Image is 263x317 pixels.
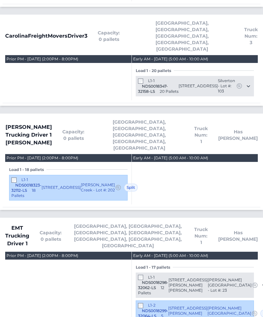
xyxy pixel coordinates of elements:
span: Capacity: 0 pallets [98,30,120,43]
span: NDS0018323-32112-LS [11,183,42,193]
div: Early AM - [DATE] (5:00 AM - 10:00 AM) [133,155,208,161]
span: Split [124,184,138,191]
span: CarolinaFreightMoversDriver3 [5,32,87,40]
span: [GEOGRAPHIC_DATA], [GEOGRAPHIC_DATA], [GEOGRAPHIC_DATA], [GEOGRAPHIC_DATA], [GEOGRAPHIC_DATA], [G... [72,223,184,249]
span: 20 Pallets [160,89,179,94]
span: [STREET_ADDRESS] [179,83,218,89]
span: 12 Pallets [138,285,164,295]
div: Prior PM - [DATE] (2:00PM - 8:00PM) [6,253,78,258]
div: Prior PM - [DATE] (2:00PM - 8:00PM) [6,155,78,161]
span: Load 1 - 20 pallets [136,68,174,73]
span: Has [PERSON_NAME] [218,128,258,141]
span: Load 1 - 18 pallets [9,167,46,172]
span: Silverton - Lot #: 103 [218,78,236,94]
span: L1-2 [148,303,156,308]
span: NDS0018298-32062-LS [138,280,169,290]
span: Has [PERSON_NAME] [218,229,258,242]
span: L1-1 [148,78,155,83]
span: Load 1 - 17 pallets [136,265,173,270]
span: [STREET_ADDRESS] [42,185,81,190]
span: EMT Trucking Driver 1 [5,224,29,248]
span: NDS0018347-32158-LS [138,84,168,94]
span: [GEOGRAPHIC_DATA], [GEOGRAPHIC_DATA], [GEOGRAPHIC_DATA], [GEOGRAPHIC_DATA], [GEOGRAPHIC_DATA] [95,119,184,151]
span: Truck Num: 1 [194,226,208,246]
span: [PERSON_NAME] Creek - Lot #: 202 [81,182,115,193]
span: Capacity: 0 pallets [62,128,84,141]
div: Early AM - [DATE] (5:00 AM - 10:00 AM) [133,56,208,62]
span: L1-1 [148,275,155,280]
div: Prior PM - [DATE] (2:00PM - 8:00PM) [6,56,78,62]
span: Capacity: 0 pallets [40,229,62,242]
div: Early AM - [DATE] (5:00 AM - 10:00 AM) [133,253,208,258]
span: L1-1 [21,177,28,182]
span: [STREET_ADDRESS][PERSON_NAME][PERSON_NAME] [169,277,208,293]
span: [PERSON_NAME] Trucking Driver 1 [PERSON_NAME] [5,123,52,147]
span: [PERSON_NAME][GEOGRAPHIC_DATA] - Lot #: 23 [208,277,252,293]
span: Truck Num: 3 [244,26,258,46]
span: Truck Num: 1 [194,125,208,145]
span: [GEOGRAPHIC_DATA], [GEOGRAPHIC_DATA], [GEOGRAPHIC_DATA], [GEOGRAPHIC_DATA], [GEOGRAPHIC_DATA] [130,20,234,52]
span: 18 Pallets [11,188,36,198]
